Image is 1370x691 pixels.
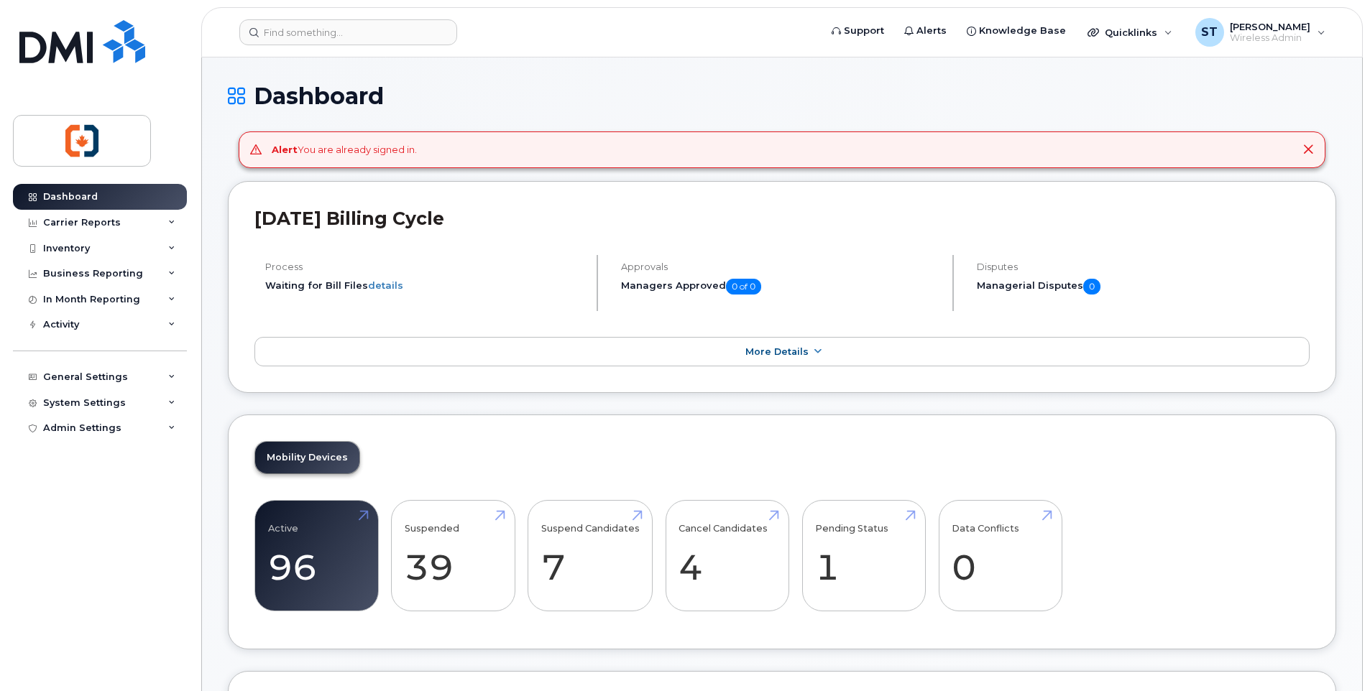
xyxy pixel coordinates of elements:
strong: Alert [272,144,298,155]
a: Pending Status 1 [815,509,912,603]
h4: Approvals [621,261,940,272]
a: Data Conflicts 0 [952,509,1049,603]
a: details [368,279,403,291]
h4: Disputes [977,261,1310,272]
h4: Process [265,261,584,272]
h2: [DATE] Billing Cycle [254,208,1310,229]
h1: Dashboard [228,83,1336,108]
a: Active 96 [268,509,365,603]
div: You are already signed in. [272,143,417,157]
a: Cancel Candidates 4 [679,509,776,603]
h5: Managerial Disputes [977,279,1310,295]
a: Suspend Candidates 7 [541,509,640,603]
a: Mobility Devices [255,442,359,473]
span: More Details [745,346,809,357]
a: Suspended 39 [405,509,502,603]
li: Waiting for Bill Files [265,279,584,292]
span: 0 of 0 [726,279,761,295]
h5: Managers Approved [621,279,940,295]
span: 0 [1083,279,1100,295]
